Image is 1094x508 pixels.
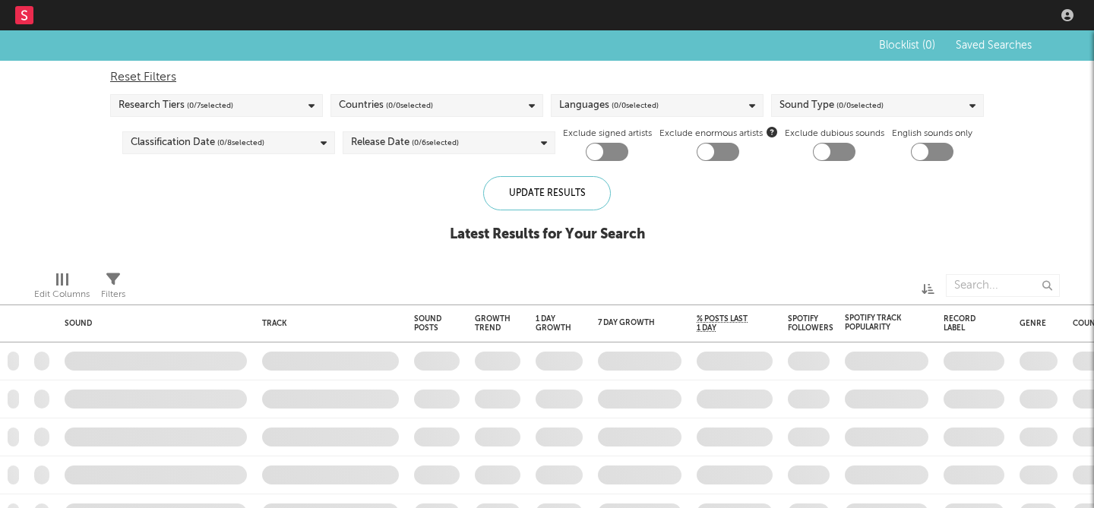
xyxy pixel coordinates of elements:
div: Track [262,319,391,328]
span: ( 0 / 0 selected) [386,96,433,115]
div: Countries [339,96,433,115]
span: ( 0 ) [922,40,935,51]
div: Sound Type [779,96,884,115]
span: Saved Searches [956,40,1035,51]
div: Growth Trend [475,314,513,333]
div: Genre [1020,319,1046,328]
label: English sounds only [892,125,972,143]
div: Latest Results for Your Search [450,226,645,244]
span: Exclude enormous artists [659,125,777,143]
div: Sound [65,319,239,328]
div: Filters [101,286,125,304]
div: Edit Columns [34,286,90,304]
div: Sound Posts [414,314,441,333]
div: Filters [101,267,125,311]
label: Exclude signed artists [563,125,652,143]
div: Spotify Track Popularity [845,314,906,332]
div: Update Results [483,176,611,210]
button: Exclude enormous artists [767,125,777,139]
input: Search... [946,274,1060,297]
div: Languages [559,96,659,115]
div: Reset Filters [110,68,984,87]
div: Release Date [351,134,459,152]
span: ( 0 / 7 selected) [187,96,233,115]
label: Exclude dubious sounds [785,125,884,143]
div: Spotify Followers [788,314,833,333]
span: % Posts Last 1 Day [697,314,750,333]
div: 7 Day Growth [598,318,659,327]
div: 1 Day Growth [536,314,571,333]
span: Blocklist [879,40,935,51]
button: Saved Searches [951,39,1035,52]
span: ( 0 / 6 selected) [412,134,459,152]
span: ( 0 / 0 selected) [836,96,884,115]
span: ( 0 / 8 selected) [217,134,264,152]
span: ( 0 / 0 selected) [612,96,659,115]
div: Classification Date [131,134,264,152]
div: Record Label [944,314,982,333]
div: Edit Columns [34,267,90,311]
div: Research Tiers [119,96,233,115]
